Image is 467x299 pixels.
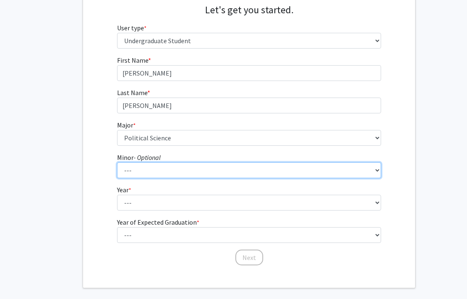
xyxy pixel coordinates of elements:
[6,262,35,293] iframe: Chat
[117,120,136,130] label: Major
[117,56,148,64] span: First Name
[117,217,199,227] label: Year of Expected Graduation
[117,88,147,97] span: Last Name
[117,185,131,195] label: Year
[117,152,161,162] label: Minor
[134,153,161,162] i: - Optional
[235,250,263,265] button: Next
[117,4,381,16] h4: Let's get you started.
[117,23,147,33] label: User type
